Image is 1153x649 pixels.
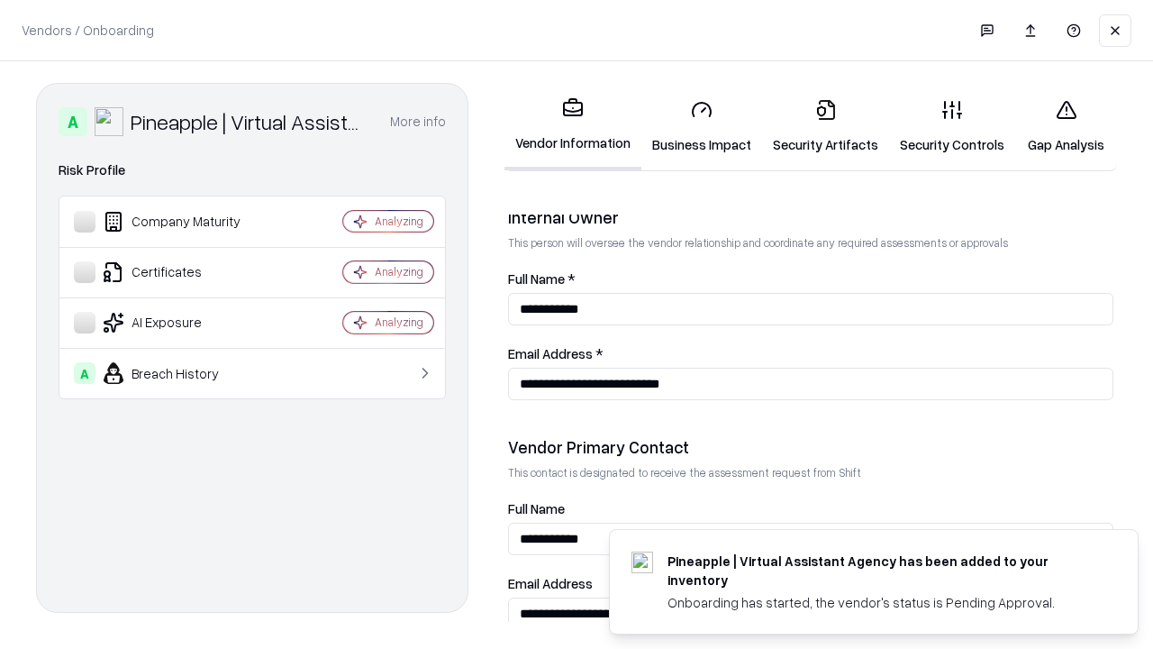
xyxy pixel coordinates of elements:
label: Full Name [508,502,1113,516]
div: Analyzing [375,315,423,330]
a: Security Artifacts [762,85,889,169]
p: Vendors / Onboarding [22,21,154,40]
div: Breach History [74,362,289,384]
div: A [59,107,87,136]
div: Risk Profile [59,160,446,181]
img: Pineapple | Virtual Assistant Agency [95,107,123,136]
div: Pineapple | Virtual Assistant Agency has been added to your inventory [667,552,1094,590]
div: Pineapple | Virtual Assistant Agency [131,107,368,136]
div: Company Maturity [74,211,289,233]
p: This contact is designated to receive the assessment request from Shift [508,465,1113,480]
div: Certificates [74,261,289,283]
div: Internal Owner [508,206,1113,228]
label: Email Address [508,577,1113,590]
div: A [74,362,95,384]
a: Business Impact [641,85,762,169]
button: More info [390,105,446,138]
div: Analyzing [375,214,423,229]
p: This person will oversee the vendor relationship and coordinate any required assessments or appro... [508,235,1113,251]
div: AI Exposure [74,312,289,334]
div: Analyzing [375,264,423,279]
label: Full Name * [508,272,1113,286]
a: Vendor Information [504,83,641,170]
div: Vendor Primary Contact [508,436,1113,458]
a: Gap Analysis [1015,85,1117,169]
a: Security Controls [889,85,1015,169]
div: Onboarding has started, the vendor's status is Pending Approval. [667,593,1094,612]
label: Email Address * [508,347,1113,361]
img: trypineapple.com [631,552,653,573]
